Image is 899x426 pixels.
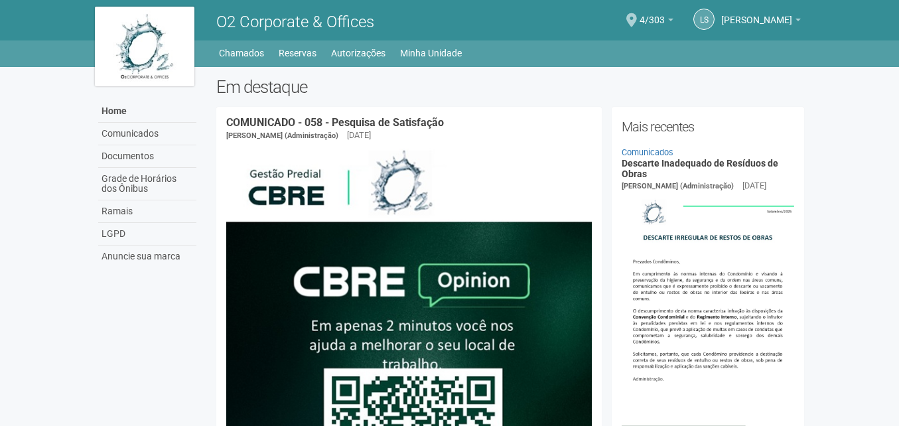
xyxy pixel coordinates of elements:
[640,2,665,25] span: 4/303
[95,7,194,86] img: logo.jpg
[622,158,778,178] a: Descarte Inadequado de Resíduos de Obras
[98,168,196,200] a: Grade de Horários dos Ônibus
[98,123,196,145] a: Comunicados
[216,77,805,97] h2: Em destaque
[98,200,196,223] a: Ramais
[400,44,462,62] a: Minha Unidade
[331,44,385,62] a: Autorizações
[226,131,338,140] span: [PERSON_NAME] (Administração)
[721,2,792,25] span: Leonardo Silva Leao
[226,116,444,129] a: COMUNICADO - 058 - Pesquisa de Satisfação
[742,180,766,192] div: [DATE]
[98,246,196,267] a: Anuncie sua marca
[219,44,264,62] a: Chamados
[347,129,371,141] div: [DATE]
[98,145,196,168] a: Documentos
[622,182,734,190] span: [PERSON_NAME] (Administração)
[622,147,673,157] a: Comunicados
[279,44,316,62] a: Reservas
[98,223,196,246] a: LGPD
[640,17,673,27] a: 4/303
[622,117,795,137] h2: Mais recentes
[98,100,196,123] a: Home
[216,13,374,31] span: O2 Corporate & Offices
[693,9,715,30] a: LS
[721,17,801,27] a: [PERSON_NAME]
